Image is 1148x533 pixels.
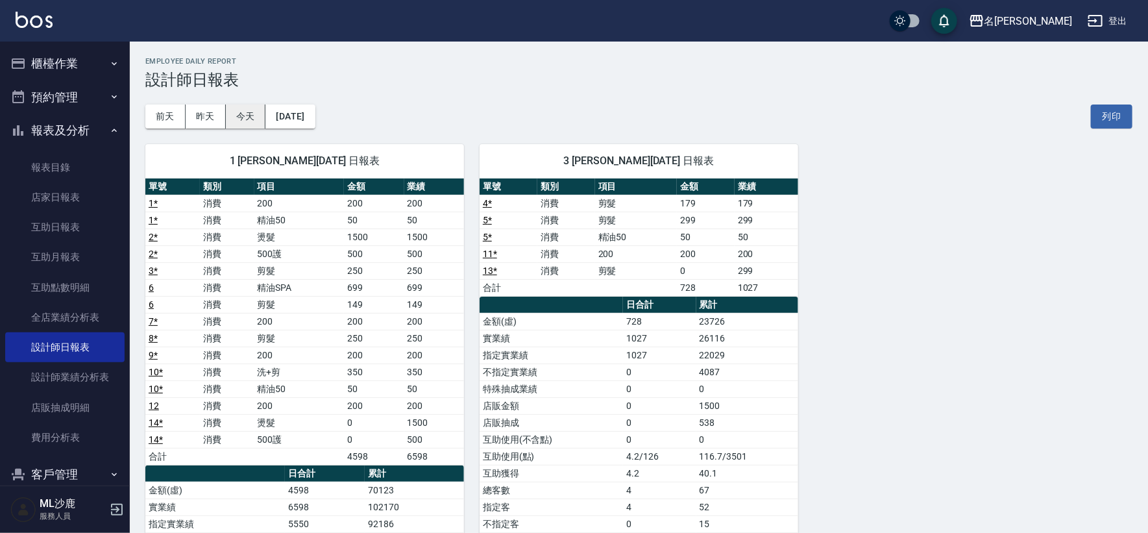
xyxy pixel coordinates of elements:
td: 200 [344,195,404,212]
td: 0 [623,397,696,414]
td: 剪髮 [254,262,345,279]
div: 名[PERSON_NAME] [984,13,1072,29]
td: 200 [595,245,677,262]
a: 6 [149,299,154,310]
h3: 設計師日報表 [145,71,1132,89]
td: 1027 [735,279,798,296]
td: 4 [623,499,696,515]
button: 預約管理 [5,81,125,114]
td: 200 [254,397,345,414]
td: 燙髮 [254,414,345,431]
td: 剪髮 [595,212,677,229]
td: 0 [344,431,404,448]
td: 1500 [404,414,464,431]
td: 4598 [285,482,365,499]
td: 消費 [200,229,254,245]
h2: Employee Daily Report [145,57,1132,66]
td: 179 [735,195,798,212]
span: 1 [PERSON_NAME][DATE] 日報表 [161,155,448,167]
td: 500護 [254,431,345,448]
td: 149 [404,296,464,313]
td: 金額(虛) [145,482,285,499]
td: 699 [404,279,464,296]
td: 消費 [200,414,254,431]
th: 金額 [677,179,735,195]
td: 728 [623,313,696,330]
button: 前天 [145,105,186,129]
a: 全店業績分析表 [5,303,125,332]
td: 互助使用(點) [480,448,623,465]
th: 單號 [145,179,200,195]
td: 消費 [200,431,254,448]
td: 200 [404,397,464,414]
td: 消費 [200,262,254,279]
td: 0 [344,414,404,431]
th: 日合計 [623,297,696,314]
td: 200 [254,313,345,330]
td: 102170 [365,499,464,515]
td: 299 [735,212,798,229]
td: 4 [623,482,696,499]
td: 52 [696,499,798,515]
td: 200 [344,397,404,414]
td: 消費 [200,364,254,380]
td: 200 [404,347,464,364]
td: 23726 [696,313,798,330]
td: 實業績 [145,499,285,515]
td: 1500 [404,229,464,245]
td: 200 [254,347,345,364]
td: 6598 [285,499,365,515]
td: 500 [344,245,404,262]
a: 設計師業績分析表 [5,362,125,392]
td: 5550 [285,515,365,532]
td: 消費 [537,212,595,229]
td: 500護 [254,245,345,262]
td: 1500 [344,229,404,245]
td: 70123 [365,482,464,499]
button: 櫃檯作業 [5,47,125,81]
button: 報表及分析 [5,114,125,147]
button: 名[PERSON_NAME] [964,8,1077,34]
td: 0 [623,364,696,380]
th: 日合計 [285,465,365,482]
td: 116.7/3501 [696,448,798,465]
button: [DATE] [265,105,315,129]
th: 項目 [595,179,677,195]
table: a dense table [480,179,798,297]
td: 4598 [344,448,404,465]
td: 350 [404,364,464,380]
a: 互助月報表 [5,242,125,272]
a: 6 [149,282,154,293]
td: 洗+剪 [254,364,345,380]
td: 500 [404,431,464,448]
td: 40.1 [696,465,798,482]
td: 699 [344,279,404,296]
td: 500 [404,245,464,262]
td: 消費 [537,195,595,212]
button: 昨天 [186,105,226,129]
td: 0 [623,515,696,532]
td: 0 [677,262,735,279]
td: 精油50 [595,229,677,245]
td: 合計 [480,279,537,296]
td: 實業績 [480,330,623,347]
button: 登出 [1082,9,1132,33]
td: 消費 [537,229,595,245]
td: 0 [696,431,798,448]
td: 50 [404,380,464,397]
td: 剪髮 [595,262,677,279]
td: 200 [735,245,798,262]
td: 50 [344,380,404,397]
td: 燙髮 [254,229,345,245]
td: 特殊抽成業績 [480,380,623,397]
th: 累計 [365,465,464,482]
td: 4087 [696,364,798,380]
th: 單號 [480,179,537,195]
td: 1027 [623,330,696,347]
a: 12 [149,401,159,411]
td: 200 [254,195,345,212]
td: 消費 [200,296,254,313]
td: 50 [677,229,735,245]
td: 50 [344,212,404,229]
td: 299 [735,262,798,279]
